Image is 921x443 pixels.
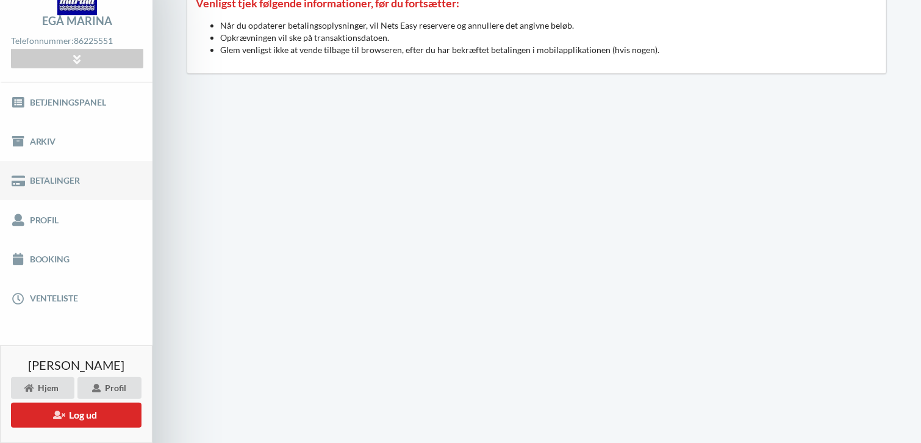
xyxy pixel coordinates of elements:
[11,33,143,49] div: Telefonnummer:
[220,32,878,44] li: Opkrævningen vil ske på transaktionsdatoen.
[77,377,142,399] div: Profil
[42,15,112,26] div: Egå Marina
[220,44,878,56] li: Glem venligst ikke at vende tilbage til browseren, efter du har bekræftet betalingen i mobilappli...
[11,377,74,399] div: Hjem
[220,20,878,32] li: Når du opdaterer betalingsoplysninger, vil Nets Easy reservere og annullere det angivne beløb.
[11,403,142,428] button: Log ud
[74,35,113,46] strong: 86225551
[28,359,124,371] span: [PERSON_NAME]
